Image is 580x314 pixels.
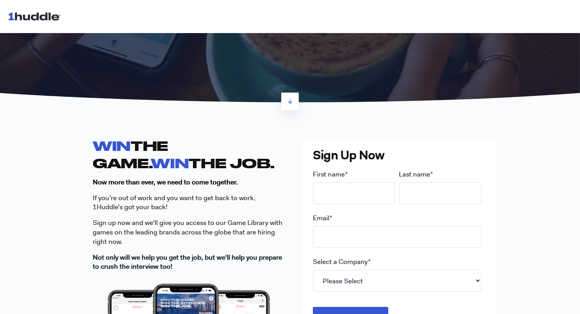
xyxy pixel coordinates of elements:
p: S [93,218,285,246]
span: Select a Company [313,257,368,266]
strong: Now more than ever, we need to come together. [93,178,238,186]
strong: Not only will we help you get the job, but we'll help you prepare to crush the interview too! [93,253,282,271]
span: ign up now and we'll give you access to our Game Library with games on the leading brands across ... [93,218,283,246]
span: WIN [151,155,189,171]
span: First name [313,170,345,178]
span: Last name [399,170,430,178]
span: If you’re out of work and you want to get back to work, 1Huddle’s got your back! [93,193,255,212]
strong: THE GAME. THE JOB. [93,138,275,170]
span: WIN [93,138,131,153]
img: 1huddle [8,9,64,24]
h3: Sign Up Now [313,147,485,164]
span: Email [313,214,329,222]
